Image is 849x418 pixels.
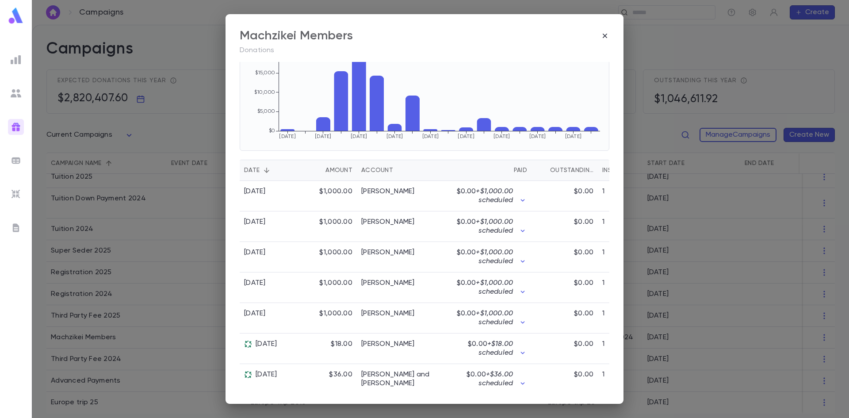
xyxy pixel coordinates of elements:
div: Installments [598,160,651,181]
div: $1,000.00 [299,211,357,242]
p: $0.00 [450,309,513,327]
span: + $18.00 scheduled [478,341,513,357]
span: + $1,000.00 scheduled [476,188,513,204]
p: $0.00 [574,279,593,288]
button: Sort [393,163,407,177]
p: $0.00 [574,309,593,318]
a: [PERSON_NAME] [361,187,415,196]
p: $0.00 [450,248,513,266]
div: 1 [598,334,651,364]
div: $18.00 [299,334,357,364]
tspan: [DATE] [529,134,546,139]
div: [DATE] [244,279,266,288]
tspan: $15,000 [255,70,275,76]
a: [PERSON_NAME] [361,218,415,226]
div: Date [244,160,260,181]
div: [DATE] [244,309,266,318]
img: reports_grey.c525e4749d1bce6a11f5fe2a8de1b229.svg [11,54,21,65]
div: Installments [602,160,632,181]
div: 1 [598,211,651,242]
div: Account [357,160,445,181]
tspan: [DATE] [386,134,403,139]
div: $1,000.00 [299,303,357,334]
p: Donations [240,46,609,55]
p: $0.00 [574,340,593,349]
p: $0.00 [574,370,593,379]
div: 1 [598,272,651,303]
tspan: $10,000 [254,89,275,95]
span: + $1,000.00 scheduled [476,280,513,295]
div: Date [240,160,299,181]
p: $0.00 [574,187,593,196]
img: imports_grey.530a8a0e642e233f2baf0ef88e8c9fcb.svg [11,189,21,199]
div: $1,000.00 [299,272,357,303]
div: Amount [325,160,352,181]
p: $0.00 [450,218,513,235]
div: [DATE] [244,187,266,196]
tspan: [DATE] [279,134,295,139]
p: $0.00 [450,340,513,357]
p: $0.00 [450,279,513,296]
span: + $1,000.00 scheduled [476,310,513,326]
div: 1 [598,242,651,272]
div: $1,000.00 [299,242,357,272]
div: 1 [598,364,651,395]
span: + $1,000.00 scheduled [476,219,513,234]
tspan: [DATE] [458,134,474,139]
div: Paid [445,160,532,181]
img: students_grey.60c7aba0da46da39d6d829b817ac14fc.svg [11,88,21,99]
div: 1 [598,303,651,334]
div: Paid [514,160,527,181]
img: batches_grey.339ca447c9d9533ef1741baa751efc33.svg [11,155,21,166]
button: Sort [260,163,274,177]
div: Machzikei Members [240,28,353,43]
a: [PERSON_NAME] [361,340,415,349]
p: $0.00 [450,370,513,388]
div: 1 [598,181,651,211]
p: $0.00 [450,187,513,205]
div: Account [361,160,393,181]
tspan: [DATE] [493,134,510,139]
span: + $36.00 scheduled [478,371,513,387]
a: [PERSON_NAME] [361,279,415,288]
img: logo [7,7,25,24]
button: Sort [311,163,325,177]
button: Sort [500,163,514,177]
div: Outstanding [550,160,593,181]
p: $0.00 [574,248,593,257]
div: [DATE] [244,248,266,257]
a: [PERSON_NAME] and [PERSON_NAME] [361,370,441,388]
tspan: [DATE] [351,134,367,139]
tspan: $0 [269,128,275,134]
div: $1,000.00 [299,181,357,211]
span: + $1,000.00 scheduled [476,249,513,265]
div: [DATE] [244,370,277,379]
img: campaigns_gradient.17ab1fa96dd0f67c2e976ce0b3818124.svg [11,122,21,132]
tspan: [DATE] [422,134,439,139]
div: Amount [299,160,357,181]
div: [DATE] [244,340,277,349]
p: $0.00 [574,218,593,226]
tspan: [DATE] [565,134,581,139]
div: Outstanding [532,160,598,181]
div: $36.00 [299,364,357,395]
a: [PERSON_NAME] [361,309,415,318]
tspan: $5,000 [257,108,275,114]
a: [PERSON_NAME] [361,248,415,257]
div: [DATE] [244,218,266,226]
img: letters_grey.7941b92b52307dd3b8a917253454ce1c.svg [11,222,21,233]
tspan: [DATE] [315,134,331,139]
button: Sort [536,163,550,177]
